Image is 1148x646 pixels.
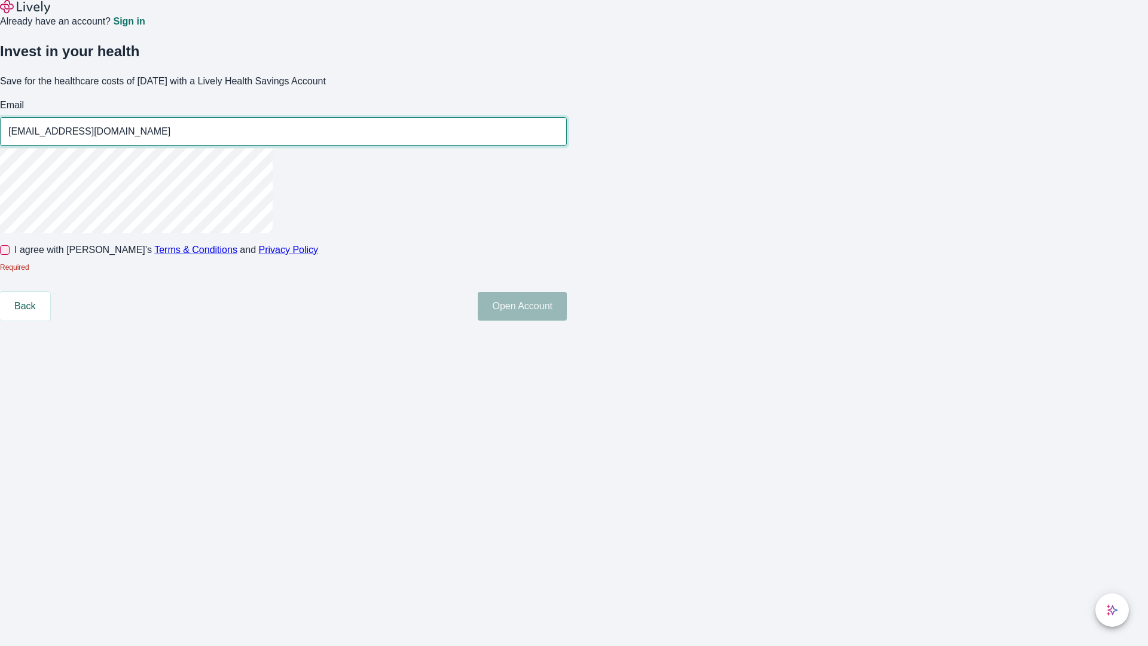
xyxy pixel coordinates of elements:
[113,17,145,26] a: Sign in
[1095,593,1129,627] button: chat
[1106,604,1118,616] svg: Lively AI Assistant
[154,245,237,255] a: Terms & Conditions
[259,245,319,255] a: Privacy Policy
[14,243,318,257] span: I agree with [PERSON_NAME]’s and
